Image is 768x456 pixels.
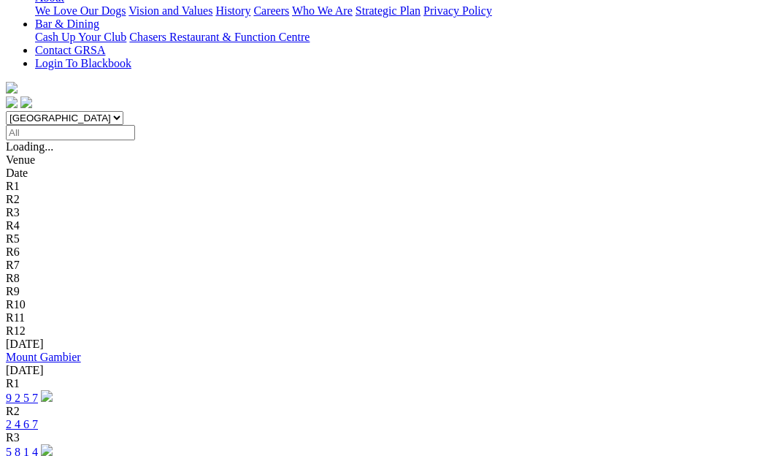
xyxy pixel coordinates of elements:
[6,180,762,193] div: R1
[6,82,18,94] img: logo-grsa-white.png
[215,4,250,17] a: History
[6,418,38,430] a: 2 4 6 7
[6,219,762,232] div: R4
[6,364,762,377] div: [DATE]
[20,96,32,108] img: twitter.svg
[6,246,762,259] div: R6
[6,125,135,140] input: Select date
[6,377,762,390] div: R1
[6,324,762,338] div: R12
[6,351,81,363] a: Mount Gambier
[6,392,38,404] a: 9 2 5 7
[6,298,762,311] div: R10
[6,259,762,272] div: R7
[6,96,18,108] img: facebook.svg
[35,18,99,30] a: Bar & Dining
[35,31,126,43] a: Cash Up Your Club
[6,193,762,206] div: R2
[6,272,762,285] div: R8
[6,167,762,180] div: Date
[6,285,762,298] div: R9
[35,44,105,56] a: Contact GRSA
[41,390,53,402] img: play-circle.svg
[6,232,762,246] div: R5
[292,4,353,17] a: Who We Are
[6,206,762,219] div: R3
[35,4,126,17] a: We Love Our Dogs
[253,4,289,17] a: Careers
[35,57,131,69] a: Login To Blackbook
[6,431,762,444] div: R3
[423,4,492,17] a: Privacy Policy
[129,31,310,43] a: Chasers Restaurant & Function Centre
[6,405,762,418] div: R2
[128,4,212,17] a: Vision and Values
[6,140,53,153] span: Loading...
[35,31,762,44] div: Bar & Dining
[41,444,53,456] img: play-circle.svg
[356,4,421,17] a: Strategic Plan
[35,4,762,18] div: About
[6,153,762,167] div: Venue
[6,311,762,324] div: R11
[6,338,762,351] div: [DATE]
